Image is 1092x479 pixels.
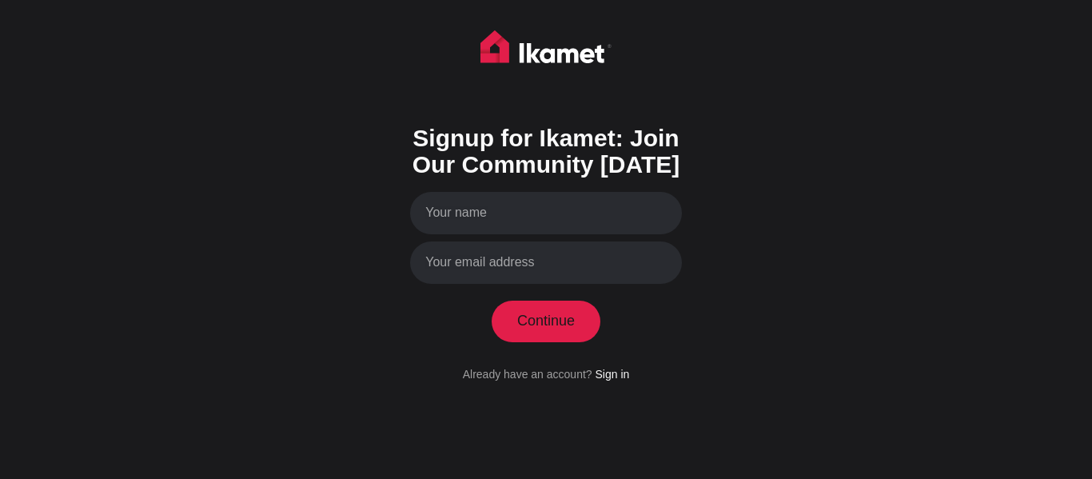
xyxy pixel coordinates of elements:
input: Your email address [410,241,682,284]
h1: Signup for Ikamet: Join Our Community [DATE] [410,125,682,178]
span: Already have an account? [463,368,592,381]
button: Continue [492,301,601,342]
a: Sign in [595,368,629,381]
img: Ikamet home [480,30,612,70]
input: Your name [410,192,682,234]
